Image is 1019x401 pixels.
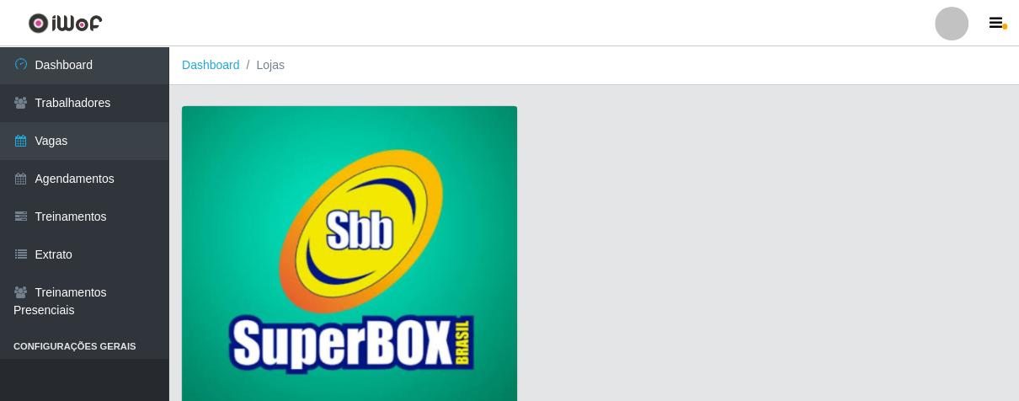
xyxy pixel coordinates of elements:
nav: breadcrumb [168,46,1019,85]
li: Lojas [240,56,285,74]
img: CoreUI Logo [28,13,103,34]
a: Dashboard [182,58,240,72]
